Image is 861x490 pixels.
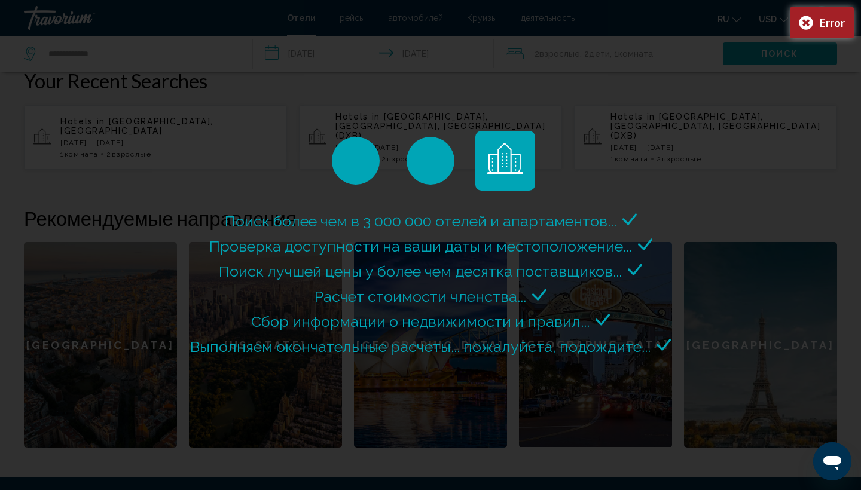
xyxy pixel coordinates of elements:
[209,237,632,255] span: Проверка доступности на ваши даты и местоположение...
[813,442,851,480] iframe: Кнопка запуска окна обмена сообщениями
[820,16,845,29] div: Error
[219,262,622,280] span: Поиск лучшей цены у более чем десятка поставщиков...
[225,212,616,230] span: Поиск более чем в 3 000 000 отелей и апартаментов...
[315,287,526,305] span: Расчет стоимости членства...
[190,338,651,356] span: Выполняем окончательные расчеты... пожалуйста, подождите...
[251,313,590,330] span: Сбор информации о недвижимости и правил...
